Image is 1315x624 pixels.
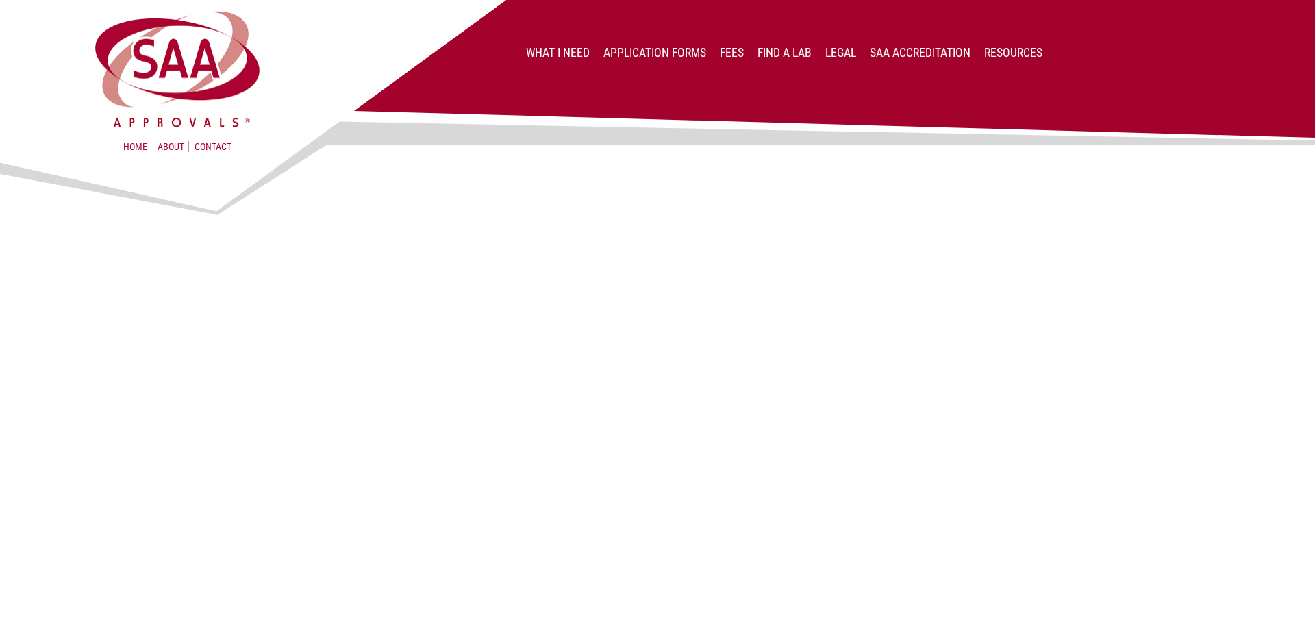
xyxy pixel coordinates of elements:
[720,46,744,60] a: Fees
[153,141,189,152] a: About
[757,46,812,60] a: Find a lab
[870,46,970,60] a: SAA Accreditation
[984,46,1042,60] a: Resources
[123,141,147,152] a: Home
[603,46,706,60] a: Application Forms
[195,141,231,152] a: Contact
[526,46,590,60] a: What I Need
[825,46,856,60] a: Legal
[92,8,263,130] img: SAA Approvals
